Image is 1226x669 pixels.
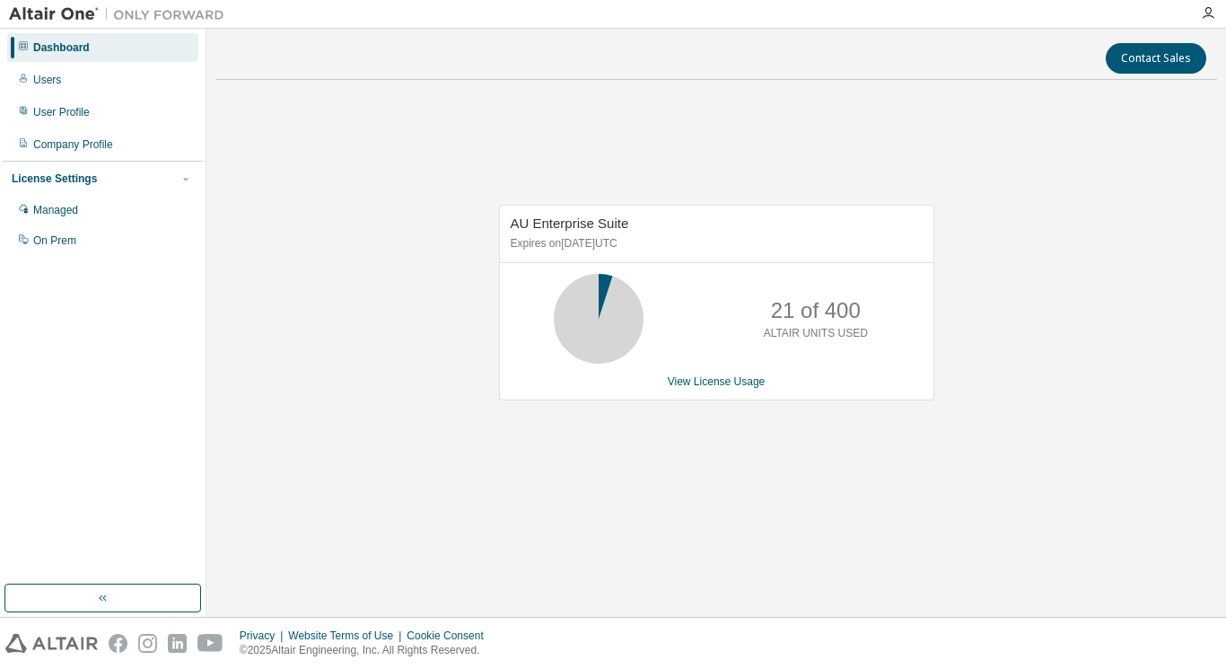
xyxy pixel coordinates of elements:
[771,295,861,326] p: 21 of 400
[407,629,494,643] div: Cookie Consent
[5,634,98,653] img: altair_logo.svg
[33,40,90,55] div: Dashboard
[288,629,407,643] div: Website Terms of Use
[764,326,868,341] p: ALTAIR UNITS USED
[33,73,61,87] div: Users
[33,137,113,152] div: Company Profile
[168,634,187,653] img: linkedin.svg
[33,233,76,248] div: On Prem
[109,634,127,653] img: facebook.svg
[12,172,97,186] div: License Settings
[9,5,233,23] img: Altair One
[668,375,766,388] a: View License Usage
[511,216,629,231] span: AU Enterprise Suite
[240,643,495,658] p: © 2025 Altair Engineering, Inc. All Rights Reserved.
[1106,43,1206,74] button: Contact Sales
[511,236,918,251] p: Expires on [DATE] UTC
[138,634,157,653] img: instagram.svg
[240,629,288,643] div: Privacy
[33,203,78,217] div: Managed
[197,634,223,653] img: youtube.svg
[33,105,90,119] div: User Profile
